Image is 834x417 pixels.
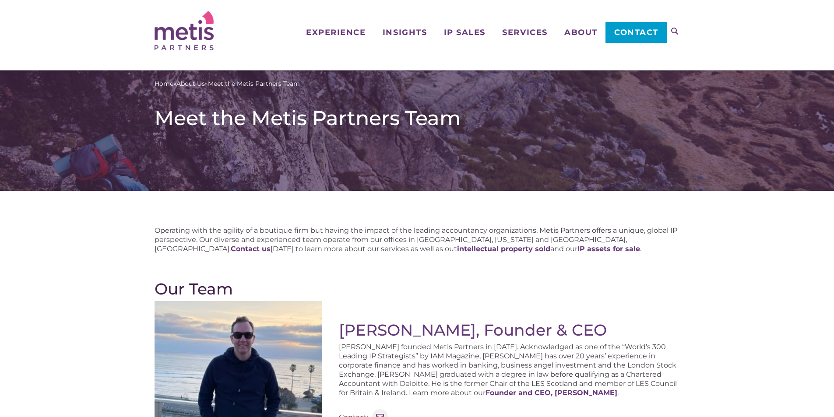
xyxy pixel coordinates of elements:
[155,226,680,253] p: Operating with the agility of a boutique firm but having the impact of the leading accountancy or...
[155,11,214,50] img: Metis Partners
[502,28,547,36] span: Services
[306,28,366,36] span: Experience
[605,22,666,43] a: Contact
[231,245,271,253] a: Contact us
[176,79,205,88] a: About Us
[444,28,486,36] span: IP Sales
[457,245,550,253] a: intellectual property sold
[155,79,173,88] a: Home
[339,342,680,397] p: [PERSON_NAME] founded Metis Partners in [DATE]. Acknowledged as one of the “World’s 300 Leading I...
[155,106,680,130] h1: Meet the Metis Partners Team
[383,28,427,36] span: Insights
[155,79,300,88] span: » »
[564,28,598,36] span: About
[339,320,607,340] a: [PERSON_NAME], Founder & CEO
[614,28,658,36] span: Contact
[208,79,300,88] span: Meet the Metis Partners Team
[577,245,640,253] a: IP assets for sale
[155,280,680,298] h2: Our Team
[486,389,617,397] a: Founder and CEO, [PERSON_NAME]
